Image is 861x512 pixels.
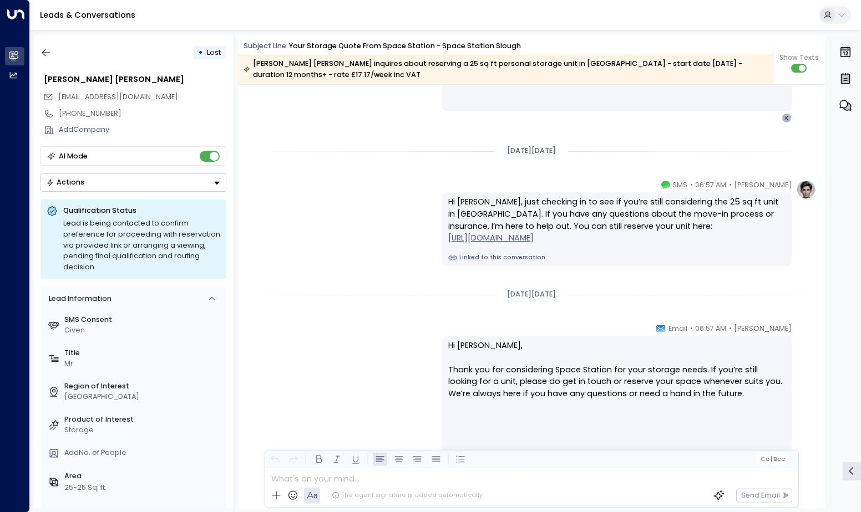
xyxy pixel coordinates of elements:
div: Given [64,325,222,336]
div: [DATE][DATE] [503,144,560,158]
span: Subject Line: [244,41,288,50]
div: Lead is being contacted to confirm preference for proceeding with reservation via provided link o... [63,218,220,273]
div: Button group with a nested menu [40,173,226,192]
a: [URL][DOMAIN_NAME] [448,232,534,244]
button: Actions [40,173,226,192]
span: [EMAIL_ADDRESS][DOMAIN_NAME] [58,92,178,101]
p: Hi [PERSON_NAME], Thank you for considering Space Station for your storage needs. If you’re still... [448,340,786,412]
span: • [729,323,732,334]
div: AddCompany [59,125,226,135]
button: Cc|Bcc [756,454,789,464]
div: [GEOGRAPHIC_DATA] [64,392,222,402]
button: Redo [287,453,301,467]
div: The agent signature is added automatically [332,491,483,500]
span: • [690,323,693,334]
span: Email [668,323,687,334]
div: OP [796,323,816,343]
span: [PERSON_NAME] [734,323,792,334]
p: Qualification Status [63,206,220,216]
div: Actions [46,178,84,187]
div: Your storage quote from Space Station - Space Station Slough [289,41,521,52]
span: [PERSON_NAME] [734,180,792,191]
a: Linked to this conversation [448,253,786,262]
span: kbm1990@msn.com [58,92,178,103]
label: Title [64,348,222,359]
div: Hi [PERSON_NAME], just checking in to see if you’re still considering the 25 sq ft unit in [GEOGR... [448,196,786,244]
div: Mr [64,359,222,369]
div: Storage [64,425,222,436]
span: • [690,180,693,191]
div: [PHONE_NUMBER] [59,109,226,119]
span: SMS [672,180,687,191]
a: Leads & Conversations [40,9,135,21]
div: AI Mode [59,151,88,162]
img: profile-logo.png [796,180,816,199]
span: • [729,180,732,191]
label: SMS Consent [64,315,222,325]
span: 06:57 AM [695,323,726,334]
div: K [782,113,792,123]
div: 25-25 Sq. ft. [64,483,107,493]
div: [DATE][DATE] [503,288,560,302]
span: 06:57 AM [695,180,726,191]
span: Show Texts [779,53,819,63]
div: • [198,44,203,62]
label: Region of Interest [64,381,222,392]
span: Cc Bcc [760,456,785,463]
label: Product of Interest [64,414,222,425]
div: AddNo. of People [64,448,222,458]
label: Area [64,471,222,482]
button: Undo [268,453,282,467]
div: [PERSON_NAME] [PERSON_NAME] inquires about reserving a 25 sq ft personal storage unit in [GEOGRAP... [244,58,767,80]
span: | [771,456,772,463]
div: [PERSON_NAME] [PERSON_NAME] [44,74,226,86]
span: Lost [207,48,221,57]
div: Lead Information [45,294,111,304]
